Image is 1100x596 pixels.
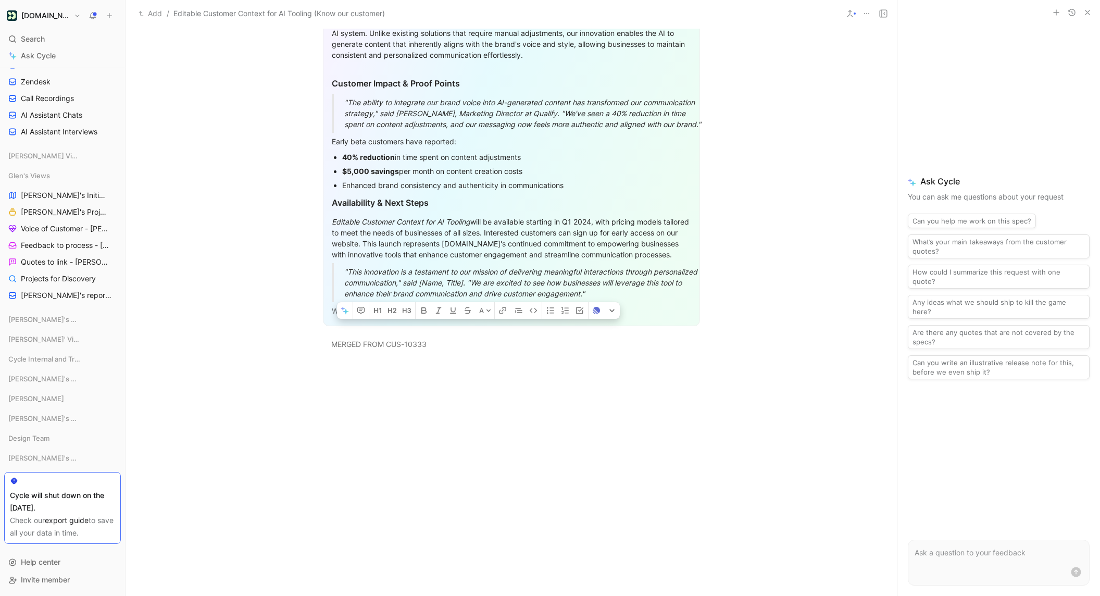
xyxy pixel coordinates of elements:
button: A [476,302,494,319]
div: [PERSON_NAME]'s Views [4,450,121,466]
div: Cycle Internal and Tracking [4,351,121,370]
strong: 40% reduction [342,153,395,162]
span: / [167,7,169,20]
span: Zendesk [21,77,51,87]
span: AI Assistant Chats [21,110,82,120]
p: You can ask me questions about your request [908,191,1090,203]
span: Design Team [8,433,49,443]
strong: $5,000 savings [342,167,399,176]
button: Any ideas what we should ship to kill the game here? [908,295,1090,319]
div: in time spent on content adjustments [342,152,691,163]
div: [PERSON_NAME]'s Views [4,450,121,469]
span: Ask Cycle [21,49,56,62]
em: Editable Customer Context for AI Tooling [332,217,470,226]
a: Quotes to link - [PERSON_NAME] [4,254,121,270]
a: [PERSON_NAME]'s Projects [4,204,121,220]
span: [PERSON_NAME]' Views [8,334,79,344]
div: per month on content creation costs [342,166,691,177]
div: Customer Impact & Proof Points [332,77,691,90]
span: Help center [21,557,60,566]
mark: MERGED FROM CUS-10333 [331,340,427,349]
div: Enhanced brand consistency and authenticity in communications [342,180,691,191]
span: AI Assistant Interviews [21,127,97,137]
div: will be available starting in Q1 2024, with pricing models tailored to meet the needs of business... [332,216,691,260]
div: [PERSON_NAME] Views [4,148,121,167]
div: Cycle will shut down on the [DATE]. [10,489,115,514]
button: How could I summarize this request with one quote? [908,265,1090,289]
div: Design Team [4,430,121,446]
div: [PERSON_NAME] Views [4,148,121,164]
span: [PERSON_NAME] Views [8,151,79,161]
a: Call Recordings [4,91,121,106]
div: Design Team [4,430,121,449]
div: Search [4,31,121,47]
button: Are there any quotes that are not covered by the specs? [908,325,1090,349]
div: [PERSON_NAME] [4,391,121,409]
div: [PERSON_NAME]'s Views [4,411,121,426]
span: Ask Cycle [908,175,1090,188]
span: [PERSON_NAME]'s Views [8,453,80,463]
a: Zendesk [4,74,121,90]
div: Glen's Views [4,168,121,183]
a: AI Assistant Chats [4,107,121,123]
span: Feedback to process - [PERSON_NAME] [21,240,110,251]
span: [PERSON_NAME]'s Views [8,374,80,384]
span: Quotes to link - [PERSON_NAME] [21,257,108,267]
div: [PERSON_NAME]' Views [4,331,121,350]
button: Customer.io[DOMAIN_NAME] [4,8,83,23]
button: What’s your main takeaways from the customer quotes? [908,234,1090,258]
span: [PERSON_NAME]'s Initiatives [21,190,107,201]
div: [PERSON_NAME]' Views [4,331,121,347]
img: Customer.io [7,10,17,21]
div: fundamentally changes how customers achieve their brand communication goals by allowing them to u... [332,6,691,60]
div: [PERSON_NAME]'s Views [4,371,121,387]
span: Written on [DATE] 5:08 AM – based on 6 quotes [332,306,495,315]
a: Voice of Customer - [PERSON_NAME] [4,221,121,237]
span: Search [21,33,45,45]
span: Projects for Discovery [21,274,96,284]
div: Invite member [4,572,121,588]
div: [PERSON_NAME]'s Views [4,312,121,327]
a: Ask Cycle [4,48,121,64]
div: [PERSON_NAME]'s Views [4,371,121,390]
span: Editable Customer Context for AI Tooling (Know our customer) [173,7,385,20]
span: Invite member [21,575,70,584]
div: "This innovation is a testament to our mission of delivering meaningful interactions through pers... [344,266,704,299]
a: Feedback to process - [PERSON_NAME] [4,238,121,253]
button: Can you write an illustrative release note for this, before we even ship it? [908,355,1090,379]
span: [PERSON_NAME]'s reported feedback (unprocessed) [21,290,111,301]
a: [PERSON_NAME]'s Initiatives [4,188,121,203]
div: Cycle Internal and Tracking [4,351,121,367]
button: Can you help me work on this spec? [908,214,1036,228]
span: Call Recordings [21,93,74,104]
span: [PERSON_NAME]'s Projects [21,207,107,217]
a: Projects for Discovery [4,271,121,287]
button: Add [136,7,165,20]
span: Cycle Internal and Tracking [8,354,81,364]
div: [PERSON_NAME] [4,391,121,406]
span: [PERSON_NAME]'s Views [8,413,80,424]
div: Check our to save all your data in time. [10,514,115,539]
a: AI Assistant Interviews [4,124,121,140]
div: [PERSON_NAME]'s Views [4,312,121,330]
div: Help center [4,554,121,570]
span: Glen's Views [8,170,50,181]
a: export guide [45,516,89,525]
div: [PERSON_NAME]'s Views [4,411,121,429]
div: Glen's Views[PERSON_NAME]'s Initiatives[PERSON_NAME]'s ProjectsVoice of Customer - [PERSON_NAME]F... [4,168,121,303]
div: "The ability to integrate our brand voice into AI-generated content has transformed our communica... [344,97,704,130]
h1: [DOMAIN_NAME] [21,11,70,20]
span: Voice of Customer - [PERSON_NAME] [21,223,109,234]
a: [PERSON_NAME]'s reported feedback (unprocessed) [4,288,121,303]
span: [PERSON_NAME]'s Views [8,314,80,325]
div: Early beta customers have reported: [332,136,691,147]
span: [PERSON_NAME] [8,393,64,404]
div: Availability & Next Steps [332,196,691,209]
